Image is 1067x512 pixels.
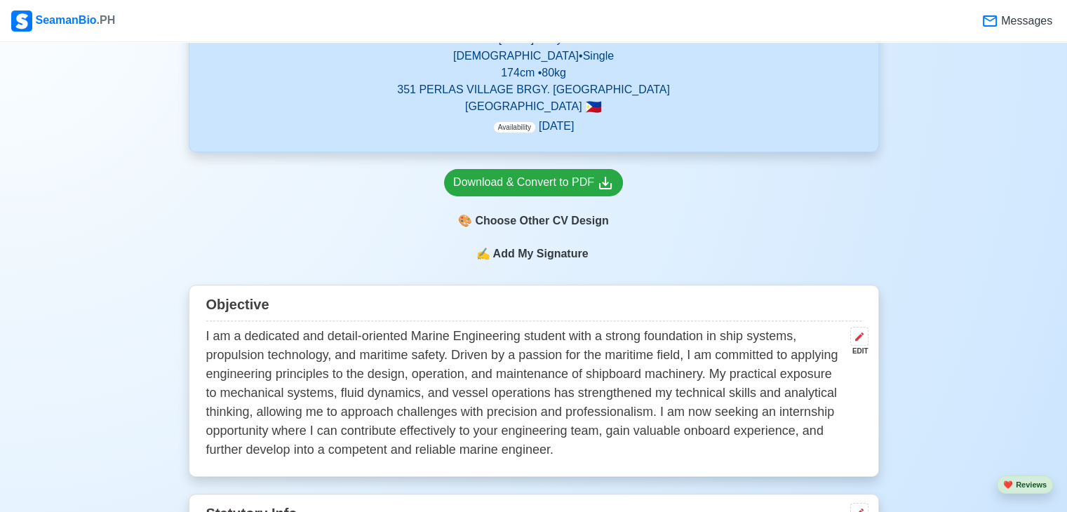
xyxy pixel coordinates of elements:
p: 174 cm • 80 kg [206,65,861,81]
p: 351 PERLAS VILLAGE BRGY. [GEOGRAPHIC_DATA] [206,81,861,98]
span: heart [1003,480,1013,489]
div: Download & Convert to PDF [453,174,614,191]
span: Messages [998,13,1052,29]
p: [DEMOGRAPHIC_DATA] • Single [206,48,861,65]
a: Download & Convert to PDF [444,169,623,196]
span: .PH [97,14,116,26]
div: Choose Other CV Design [444,208,623,234]
span: Availability [493,121,536,133]
p: [DATE] [493,118,574,135]
div: SeamanBio [11,11,115,32]
span: Add My Signature [490,245,591,262]
span: 🇵🇭 [585,100,602,114]
p: I am a dedicated and detail-oriented Marine Engineering student with a strong foundation in ship ... [206,327,845,459]
button: heartReviews [997,476,1053,494]
div: EDIT [845,346,868,356]
span: paint [458,213,472,229]
div: Objective [206,291,861,321]
img: Logo [11,11,32,32]
p: [GEOGRAPHIC_DATA] [206,98,861,115]
span: sign [476,245,490,262]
